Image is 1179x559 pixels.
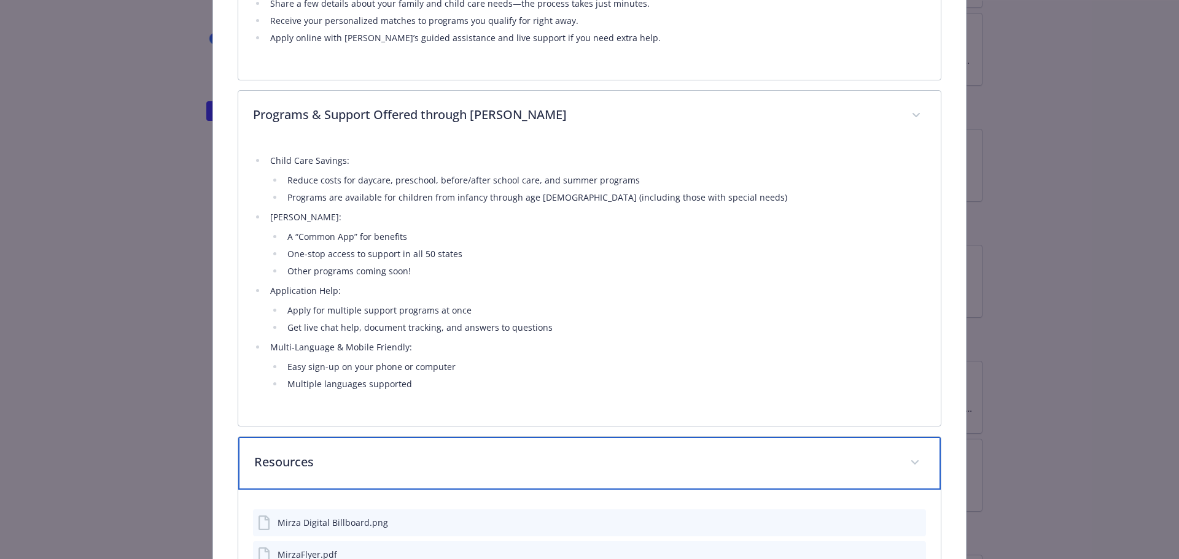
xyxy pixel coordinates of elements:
[910,516,921,529] button: preview file
[267,283,927,335] li: Application Help:
[238,437,941,490] div: Resources
[284,360,927,374] li: Easy sign-up on your phone or computer
[284,264,927,279] li: Other programs coming soon!
[890,516,900,529] button: download file
[238,91,941,141] div: Programs & Support Offered through [PERSON_NAME]
[284,229,927,244] li: A “Common App” for benefits
[284,190,927,205] li: Programs are available for children from infancy through age [DEMOGRAPHIC_DATA] (including those ...
[238,141,941,426] div: Programs & Support Offered through [PERSON_NAME]
[267,210,927,279] li: [PERSON_NAME]:
[284,377,927,391] li: Multiple languages supported
[284,320,927,335] li: Get live chat help, document tracking, and answers to questions
[284,303,927,318] li: Apply for multiple support programs at once
[267,13,927,28] li: Receive your personalized matches to programs you qualify for right away.
[284,173,927,188] li: Reduce costs for daycare, preschool, before/after school care, and summer programs
[267,153,927,205] li: Child Care Savings:
[267,340,927,391] li: Multi-Language & Mobile Friendly:
[284,247,927,261] li: One-stop access to support in all 50 states
[253,106,897,124] p: Programs & Support Offered through [PERSON_NAME]
[267,31,927,45] li: Apply online with [PERSON_NAME]’s guided assistance and live support if you need extra help.
[278,516,388,529] div: Mirza Digital Billboard.png
[254,453,896,471] p: Resources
